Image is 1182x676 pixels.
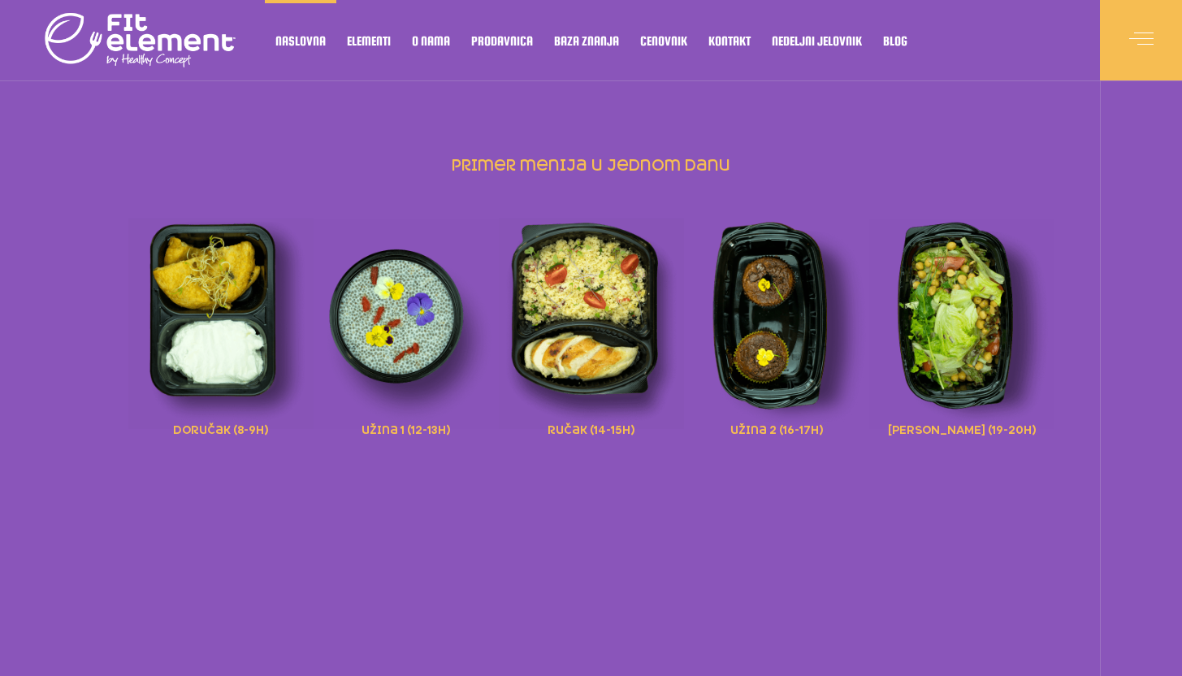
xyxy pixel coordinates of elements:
[708,37,751,45] span: Kontakt
[554,37,619,45] span: Baza znanja
[275,37,326,45] span: Naslovna
[449,158,733,175] a: primer menija u jednom danu
[362,419,450,437] span: užina 1 (12-13h)
[640,37,687,45] span: Cenovnik
[347,37,391,45] span: Elementi
[772,37,862,45] span: Nedeljni jelovnik
[412,37,450,45] span: O nama
[730,419,823,437] span: užina 2 (16-17h)
[548,419,634,437] span: ručak (14-15h)
[471,37,533,45] span: Prodavnica
[45,8,236,73] img: logo light
[883,37,907,45] span: Blog
[128,196,1054,464] div: primer menija u jednom danu
[173,419,268,437] span: doručak (8-9h)
[888,419,1036,437] span: [PERSON_NAME] (19-20h)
